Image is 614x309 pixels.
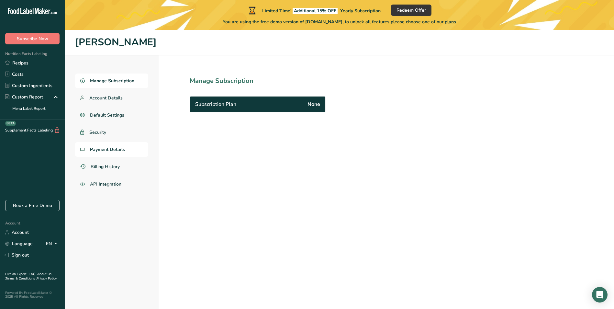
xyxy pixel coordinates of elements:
a: Security [75,125,148,140]
a: Manage Subscription [75,74,148,88]
span: Default Settings [90,112,124,119]
div: Custom Report [5,94,43,100]
a: Payment Details [75,142,148,157]
a: Book a Free Demo [5,200,60,211]
span: Subscription Plan [195,100,236,108]
span: Redeem Offer [396,7,426,14]
span: Billing History [91,163,120,170]
a: Hire an Expert . [5,272,28,276]
h1: [PERSON_NAME] [75,35,604,50]
span: plans [445,19,456,25]
span: Additional 15% OFF [293,8,338,14]
div: Open Intercom Messenger [592,287,608,303]
a: Account Details [75,91,148,105]
span: Security [89,129,106,136]
span: Yearly Subscription [340,8,381,14]
a: Privacy Policy [37,276,57,281]
div: Powered By FoodLabelMaker © 2025 All Rights Reserved [5,291,60,299]
span: Account Details [89,95,123,101]
div: Limited Time! [247,6,381,14]
a: Language [5,238,33,249]
a: API Integration [75,177,148,192]
span: None [307,100,320,108]
a: About Us . [5,272,51,281]
button: Subscribe Now [5,33,60,44]
span: Manage Subscription [90,77,134,84]
span: Subscribe Now [17,35,48,42]
span: You are using the free demo version of [DOMAIN_NAME], to unlock all features please choose one of... [223,18,456,25]
div: EN [46,240,60,248]
a: Billing History [75,159,148,174]
a: Default Settings [75,108,148,122]
span: Payment Details [90,146,125,153]
span: API Integration [90,181,121,188]
div: BETA [5,121,16,126]
a: Terms & Conditions . [6,276,37,281]
h1: Manage Subscription [190,76,354,86]
a: FAQ . [29,272,37,276]
button: Redeem Offer [391,5,431,16]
